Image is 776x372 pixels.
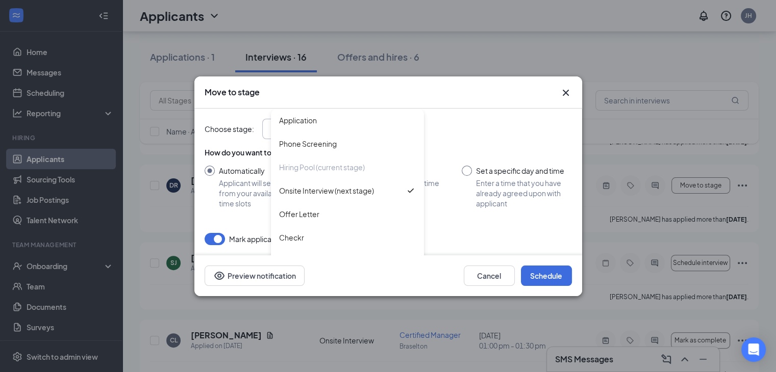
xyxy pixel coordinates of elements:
[213,270,226,282] svg: Eye
[560,87,572,99] svg: Cross
[560,87,572,99] button: Close
[279,232,304,243] div: Checkr
[279,138,337,149] div: Phone Screening
[279,208,319,220] div: Offer Letter
[205,123,254,135] span: Choose stage :
[279,115,317,126] div: Application
[279,162,365,173] div: Hiring Pool (current stage)
[521,265,572,286] button: Schedule
[741,337,766,362] div: Open Intercom Messenger
[205,147,572,157] div: How do you want to schedule time with the applicant?
[229,233,383,245] span: Mark applicant(s) as Completed for Hiring Pool
[205,87,260,98] h3: Move to stage
[406,185,416,196] svg: Checkmark
[205,265,305,286] button: Preview notificationEye
[464,265,515,286] button: Cancel
[279,185,374,196] div: Onsite Interview (next stage)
